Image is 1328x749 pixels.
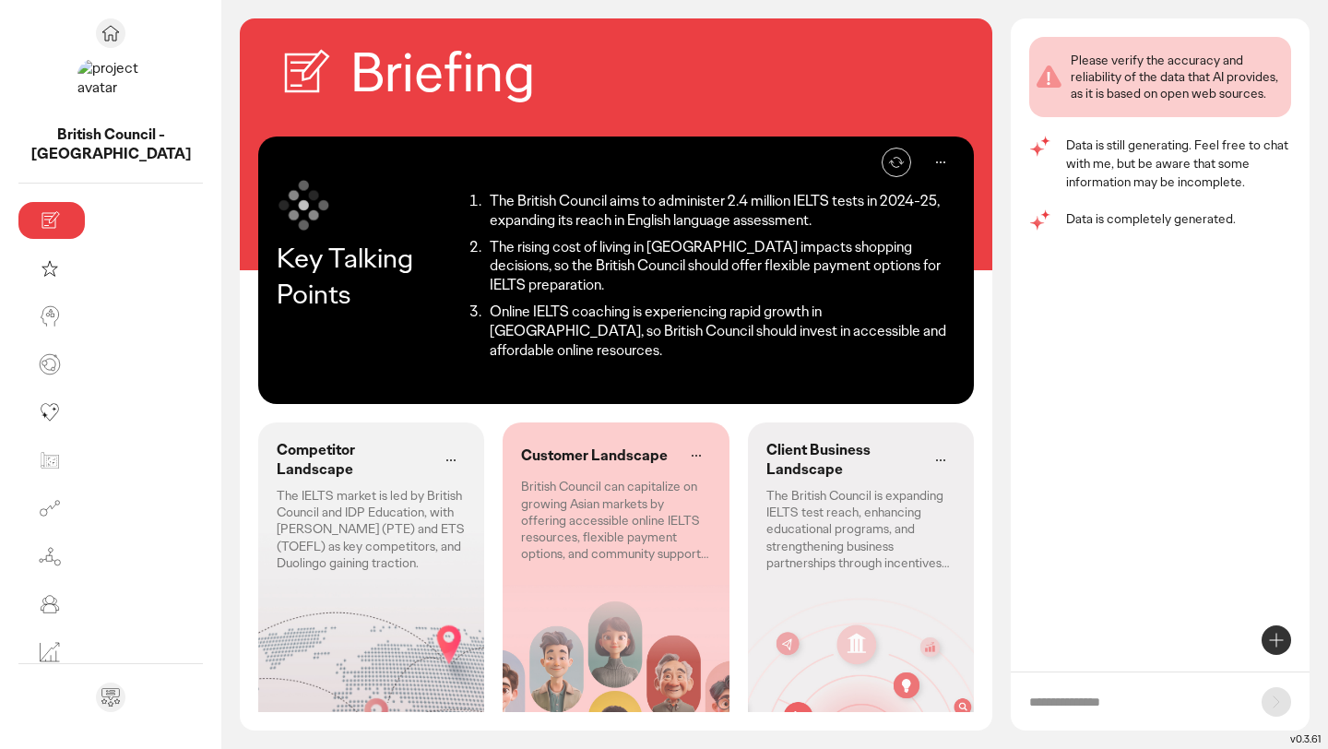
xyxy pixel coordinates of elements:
div: Please verify the accuracy and reliability of the data that AI provides, as it is based on open w... [1071,52,1284,102]
p: British Council - ASIA [18,125,203,164]
li: The rising cost of living in [GEOGRAPHIC_DATA] impacts shopping decisions, so the British Council... [484,238,955,295]
p: Competitor Landscape [277,441,429,480]
p: Data is completely generated. [1066,209,1291,228]
img: symbol [277,177,332,232]
p: Data is still generating. Feel free to chat with me, but be aware that some information may be in... [1066,136,1291,191]
img: project avatar [77,59,144,125]
p: Client Business Landscape [766,441,919,480]
p: The IELTS market is led by British Council and IDP Education, with [PERSON_NAME] (PTE) and ETS (T... [277,487,466,571]
li: Online IELTS coaching is experiencing rapid growth in [GEOGRAPHIC_DATA], so British Council shoul... [484,303,955,360]
p: Customer Landscape [521,446,668,466]
div: Send feedback [96,683,125,712]
li: The British Council aims to administer 2.4 million IELTS tests in 2024-25, expanding its reach in... [484,192,955,231]
button: Refresh [882,148,911,177]
p: Key Talking Points [277,240,460,312]
p: British Council can capitalize on growing Asian markets by offering accessible online IELTS resou... [521,478,710,562]
p: The British Council is expanding IELTS test reach, enhancing educational programs, and strengthen... [766,487,955,571]
h2: Briefing [350,37,535,109]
